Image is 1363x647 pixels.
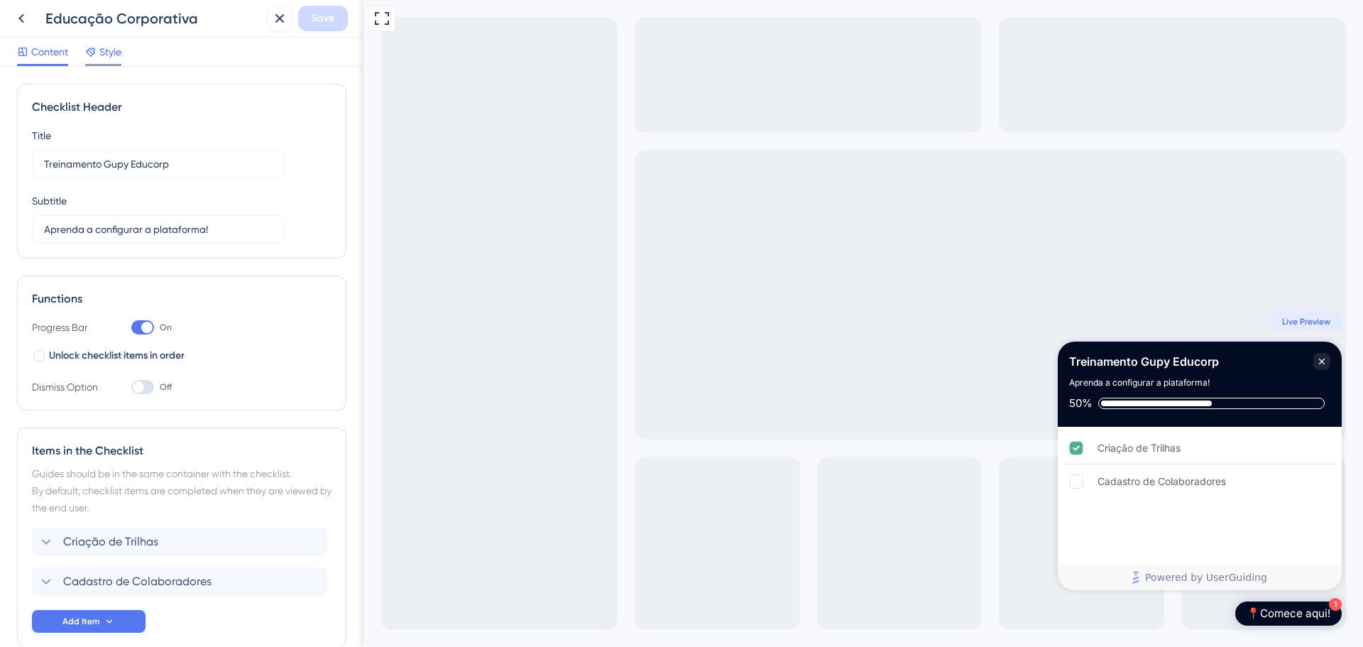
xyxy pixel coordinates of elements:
[49,347,185,364] span: Unlock checklist items in order
[706,397,729,410] div: 50%
[32,192,67,210] div: Subtitle
[32,379,103,396] div: Dismiss Option
[872,602,978,626] div: Open 📍Comece aqui! checklist, remaining modules: 1
[883,607,967,621] div: 📍Comece aqui!
[965,598,978,611] div: 1
[694,565,978,590] div: Footer
[99,43,121,60] span: Style
[312,10,334,27] span: Save
[45,9,261,28] div: Educação Corporativa
[32,127,51,144] div: Title
[32,99,332,116] div: Checklist Header
[734,473,863,490] div: Cadastro de Colaboradores
[700,466,973,497] div: Cadastro de Colaboradores is incomplete.
[160,322,172,333] span: On
[32,610,146,633] button: Add Item
[31,43,68,60] span: Content
[706,397,967,410] div: Checklist progress: 50%
[298,6,348,31] button: Save
[62,616,99,627] span: Add Item
[694,427,978,563] div: Checklist items
[782,569,904,586] span: Powered by UserGuiding
[32,465,332,516] div: Guides should be in the same container with the checklist. By default, checklist items are comple...
[734,440,817,457] div: Criação de Trilhas
[950,353,967,370] div: Close Checklist
[160,381,172,393] span: Off
[700,433,973,464] div: Criação de Trilhas is complete.
[63,573,212,590] span: Cadastro de Colaboradores
[694,342,978,590] div: Checklist Container
[919,316,967,327] span: Live Preview
[706,353,855,370] div: Treinamento Gupy Educorp
[44,222,273,237] input: Header 2
[32,290,332,308] div: Functions
[63,533,158,550] span: Criação de Trilhas
[706,376,846,390] div: Aprenda a configurar a plataforma!
[32,319,103,336] div: Progress Bar
[44,156,273,172] input: Header 1
[32,442,332,460] div: Items in the Checklist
